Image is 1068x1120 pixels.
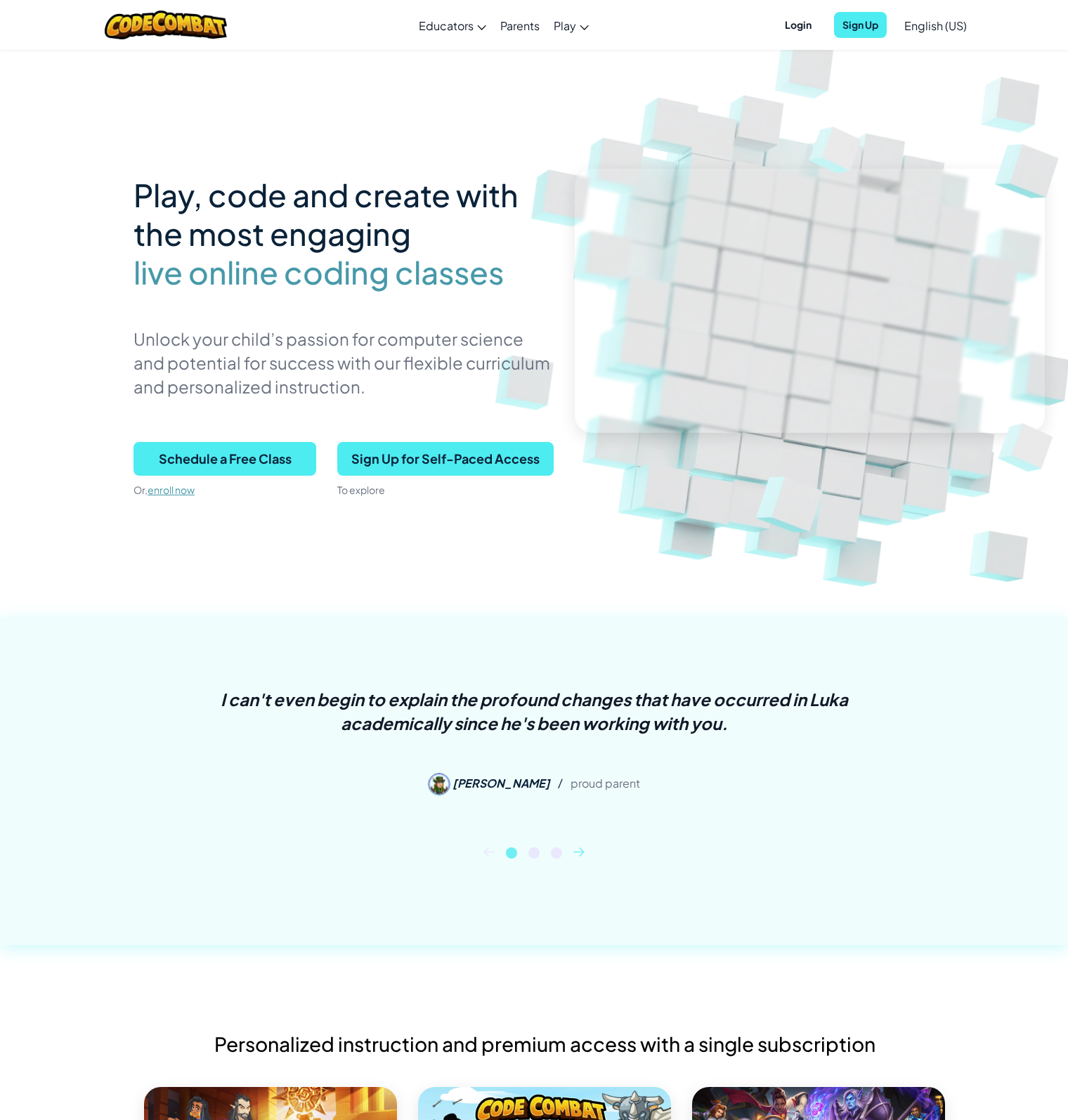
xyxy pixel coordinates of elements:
img: Marina G. [428,773,450,795]
button: Login [776,12,820,38]
span: [PERSON_NAME] [452,775,550,790]
a: Educators [412,6,493,44]
a: Parents [493,6,547,44]
button: Schedule a Free Class [133,442,316,476]
a: English (US) [897,6,974,44]
p: Unlock your child’s passion for computer science and potential for success with our flexible curr... [133,327,554,398]
img: Overlap cubes [789,104,887,193]
p: I can't even begin to explain the profound changes that have occurred in Luka academically since ... [183,687,885,735]
button: 1 [506,847,517,859]
span: live online coding classes [133,253,504,292]
span: Or, [133,483,148,496]
span: proud parent [571,775,640,790]
span: To explore [337,483,385,496]
img: Overlap cubes [729,436,857,561]
span: / [552,775,568,790]
span: Play, code and create with the most engaging [133,175,519,253]
button: Sign Up for Self-Paced Access [337,442,554,476]
button: Sign Up [834,12,887,38]
button: 2 [528,847,540,859]
span: Educators [419,18,474,33]
a: Play [547,6,596,44]
span: Play [554,18,576,33]
img: CodeCombat logo [105,11,228,39]
span: English (US) [904,18,967,33]
h2: Personalized instruction and premium access with a single subscription [144,1029,945,1059]
button: 3 [551,847,562,859]
a: enroll now [148,483,195,496]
